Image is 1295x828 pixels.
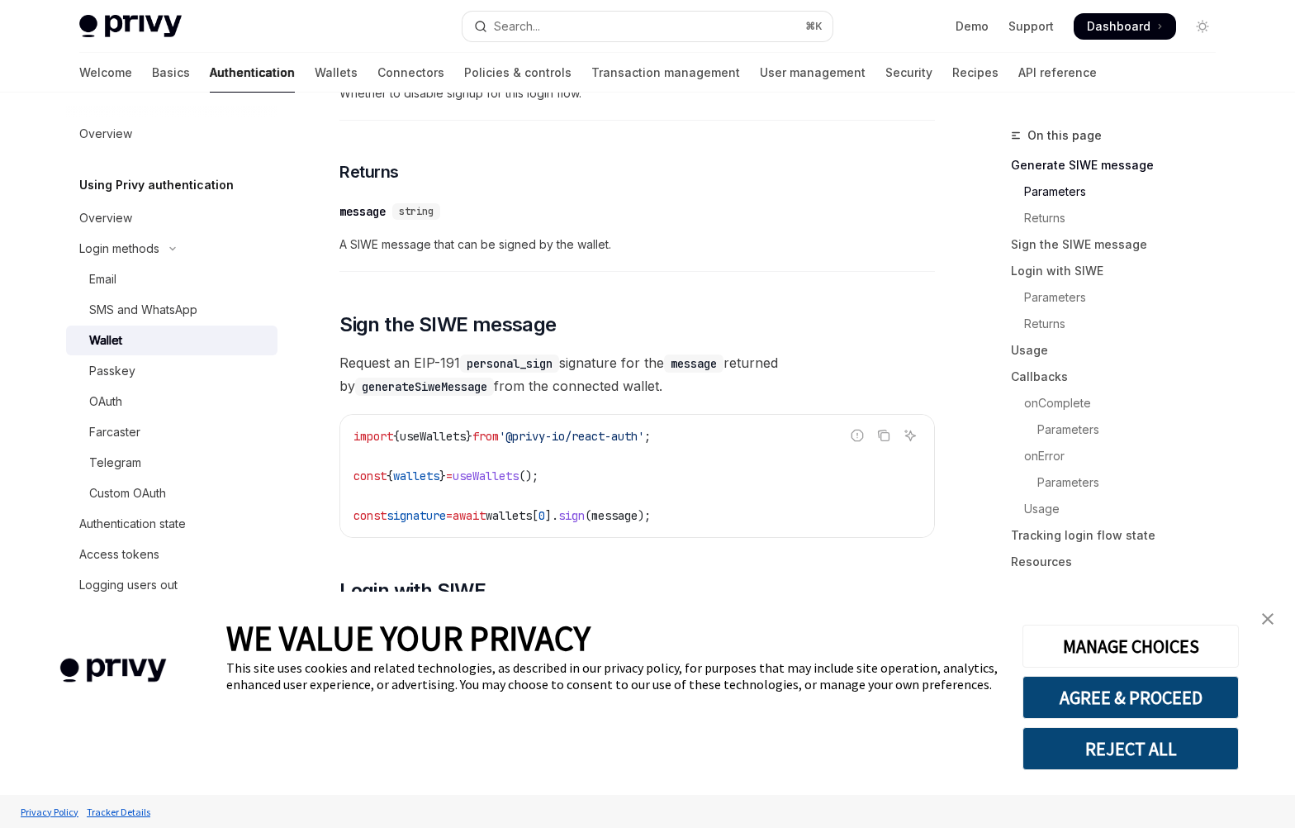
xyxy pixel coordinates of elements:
[1022,727,1239,770] button: REJECT ALL
[66,203,277,233] a: Overview
[66,509,277,539] a: Authentication state
[1011,443,1229,469] a: onError
[353,508,387,523] span: const
[339,578,486,604] span: Login with SIWE
[462,12,832,41] button: Open search
[1074,13,1176,40] a: Dashboard
[760,53,866,93] a: User management
[446,469,453,483] span: =
[1011,496,1229,522] a: Usage
[66,540,277,569] a: Access tokens
[519,469,538,483] span: ();
[873,425,894,446] button: Copy the contents from the code block
[66,478,277,508] a: Custom OAuth
[1189,13,1216,40] button: Toggle dark mode
[1011,364,1229,390] a: Callbacks
[377,53,444,93] a: Connectors
[585,508,591,523] span: (
[83,797,154,826] a: Tracker Details
[545,508,558,523] span: ].
[66,326,277,355] a: Wallet
[387,508,446,523] span: signature
[1011,549,1229,575] a: Resources
[1011,390,1229,416] a: onComplete
[1011,205,1229,231] a: Returns
[89,300,197,320] div: SMS and WhatsApp
[66,119,277,149] a: Overview
[393,429,400,444] span: {
[1011,231,1229,258] a: Sign the SIWE message
[439,469,446,483] span: }
[339,160,399,183] span: Returns
[89,453,141,473] div: Telegram
[1022,676,1239,719] button: AGREE & PROCEED
[17,797,83,826] a: Privacy Policy
[591,53,740,93] a: Transaction management
[472,429,499,444] span: from
[1022,625,1239,668] button: MANAGE CHOICES
[66,295,277,325] a: SMS and WhatsApp
[66,264,277,294] a: Email
[79,15,182,38] img: light logo
[1011,416,1229,443] a: Parameters
[339,235,935,255] span: A SIWE message that can be signed by the wallet.
[805,20,823,33] span: ⌘ K
[89,331,122,350] div: Wallet
[460,355,559,373] code: personal_sign
[79,575,178,595] div: Logging users out
[558,508,585,523] span: sign
[315,53,358,93] a: Wallets
[79,239,159,259] div: Login methods
[393,469,439,483] span: wallets
[1251,602,1284,635] a: close banner
[532,508,538,523] span: [
[644,429,651,444] span: ;
[79,124,132,144] div: Overview
[885,53,932,93] a: Security
[387,469,393,483] span: {
[355,378,494,396] code: generateSiweMessage
[79,514,186,534] div: Authentication state
[79,53,132,93] a: Welcome
[339,312,556,338] span: Sign the SIWE message
[66,570,277,600] a: Logging users out
[1262,613,1274,625] img: close banner
[89,392,122,412] div: OAuth
[1027,126,1102,145] span: On this page
[66,417,277,447] a: Farcaster
[1087,18,1150,35] span: Dashboard
[486,508,532,523] span: wallets
[79,208,132,228] div: Overview
[638,508,651,523] span: );
[453,508,486,523] span: await
[956,18,989,35] a: Demo
[399,205,434,218] span: string
[1018,53,1097,93] a: API reference
[339,83,935,103] span: Whether to disable signup for this login flow.
[952,53,999,93] a: Recipes
[79,545,159,564] div: Access tokens
[25,635,202,707] img: company logo
[538,508,545,523] span: 0
[89,269,116,289] div: Email
[466,429,472,444] span: }
[353,429,393,444] span: import
[1011,469,1229,496] a: Parameters
[1011,522,1229,549] a: Tracking login flow state
[1011,258,1229,284] a: Login with SIWE
[66,356,277,386] a: Passkey
[226,616,591,659] span: WE VALUE YOUR PRIVACY
[453,469,519,483] span: useWallets
[1011,337,1229,364] a: Usage
[210,53,295,93] a: Authentication
[464,53,572,93] a: Policies & controls
[66,448,277,478] a: Telegram
[664,355,723,373] code: message
[66,234,277,264] button: Toggle Login methods section
[591,508,638,523] span: message
[66,387,277,416] a: OAuth
[1011,311,1229,337] a: Returns
[499,429,644,444] span: '@privy-io/react-auth'
[89,483,166,503] div: Custom OAuth
[1011,178,1229,205] a: Parameters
